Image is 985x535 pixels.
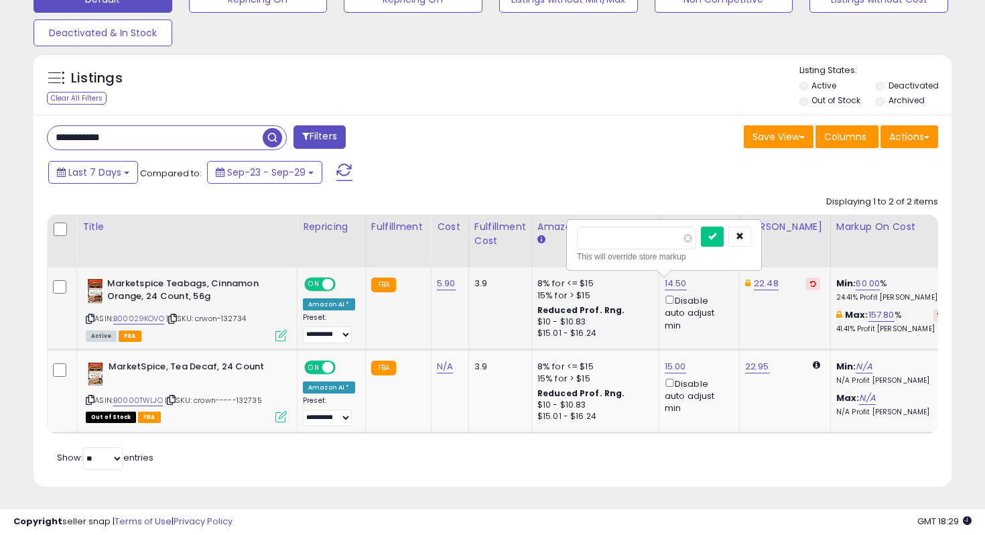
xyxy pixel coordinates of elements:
p: 41.41% Profit [PERSON_NAME] [836,324,947,334]
small: FBA [371,278,396,292]
label: Deactivated [889,80,939,91]
div: $15.01 - $16.24 [537,328,649,339]
span: Last 7 Days [68,166,121,179]
div: This will override store markup [577,250,751,263]
b: Reduced Prof. Rng. [537,388,625,399]
button: Actions [880,125,938,148]
b: Max: [836,392,860,404]
span: All listings that are currently out of stock and unavailable for purchase on Amazon [86,412,136,423]
a: 22.95 [745,360,769,373]
a: 14.50 [665,277,687,290]
a: N/A [856,360,872,373]
span: 2025-10-7 18:29 GMT [917,515,972,528]
div: Disable auto adjust min [665,376,729,415]
div: Fulfillment Cost [474,220,526,248]
span: ON [306,361,322,373]
button: Sep-23 - Sep-29 [207,161,322,184]
div: % [836,309,947,334]
span: | SKU: crwon-132734 [166,313,246,324]
span: Show: entries [57,451,153,464]
span: FBA [119,331,141,342]
h5: Listings [71,69,123,88]
div: Displaying 1 to 2 of 2 items [826,196,938,209]
p: 24.41% Profit [PERSON_NAME] [836,293,947,302]
img: 41hVDWp5BlL._SL40_.jpg [86,278,104,304]
b: Min: [836,360,856,373]
a: B00029KOVO [113,313,164,324]
a: 5.90 [437,277,456,290]
span: | SKU: crown-----132735 [165,395,262,406]
div: Preset: [303,396,355,426]
span: ON [306,279,322,290]
div: Clear All Filters [47,92,107,105]
div: $10 - $10.83 [537,400,649,411]
img: 515ltMmwWxL._SL40_.jpg [86,361,105,388]
a: B0000TWLJO [113,395,163,406]
span: OFF [334,361,355,373]
a: Privacy Policy [174,515,233,528]
b: MarketSpice, Tea Decaf, 24 Count [109,361,271,377]
span: Sep-23 - Sep-29 [227,166,306,179]
div: Markup on Cost [836,220,952,234]
label: Out of Stock [811,95,860,106]
div: seller snap | | [13,516,233,528]
th: The percentage added to the cost of goods (COGS) that forms the calculator for Min & Max prices. [830,215,958,267]
div: Cost [437,220,463,234]
a: 22.48 [754,277,779,290]
div: 15% for > $15 [537,290,649,302]
p: N/A Profit [PERSON_NAME] [836,408,947,417]
div: ASIN: [86,278,287,340]
b: Reduced Prof. Rng. [537,304,625,316]
a: Terms of Use [115,515,172,528]
a: N/A [859,392,875,405]
div: 15% for > $15 [537,373,649,385]
div: $15.01 - $16.24 [537,411,649,422]
div: Fulfillment [371,220,425,234]
button: Deactivated & In Stock [34,19,172,46]
div: % [836,278,947,302]
div: Preset: [303,313,355,343]
span: All listings currently available for purchase on Amazon [86,331,117,342]
button: Columns [815,125,878,148]
div: Title [82,220,291,234]
label: Active [811,80,836,91]
b: Marketspice Teabags, Cinnamon Orange, 24 Count, 56g [107,278,270,306]
p: Listing States: [799,64,952,77]
span: Columns [824,130,866,143]
strong: Copyright [13,515,62,528]
a: 157.80 [868,308,895,322]
a: 60.00 [856,277,880,290]
span: Compared to: [140,167,202,180]
a: 15.00 [665,360,686,373]
div: Repricing [303,220,360,234]
a: N/A [437,360,453,373]
button: Save View [744,125,813,148]
small: FBA [371,361,396,375]
div: [PERSON_NAME] [745,220,825,234]
div: 3.9 [474,361,521,373]
button: Filters [293,125,346,149]
b: Min: [836,277,856,290]
span: OFF [334,279,355,290]
b: Max: [845,308,868,321]
small: Amazon Fees. [537,234,545,246]
div: Amazon Fees [537,220,653,234]
div: 3.9 [474,278,521,290]
div: Amazon AI * [303,381,355,394]
span: FBA [138,412,161,423]
div: ASIN: [86,361,287,422]
div: Disable auto adjust min [665,293,729,332]
div: 8% for <= $15 [537,278,649,290]
div: $10 - $10.83 [537,316,649,328]
button: Last 7 Days [48,161,138,184]
div: 8% for <= $15 [537,361,649,373]
p: N/A Profit [PERSON_NAME] [836,376,947,385]
div: Amazon AI * [303,298,355,310]
label: Archived [889,95,925,106]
